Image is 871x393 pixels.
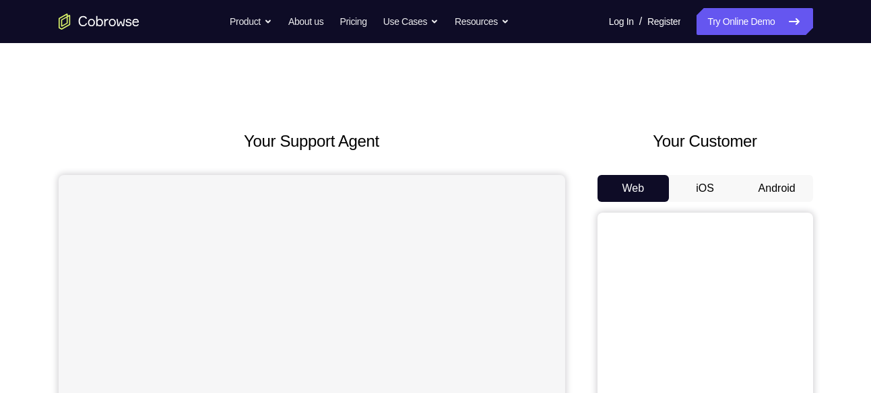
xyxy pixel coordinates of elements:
[598,129,813,153] h2: Your Customer
[697,8,812,35] a: Try Online Demo
[647,8,680,35] a: Register
[288,8,323,35] a: About us
[741,175,813,202] button: Android
[230,8,272,35] button: Product
[59,129,565,153] h2: Your Support Agent
[598,175,670,202] button: Web
[383,8,439,35] button: Use Cases
[340,8,366,35] a: Pricing
[609,8,634,35] a: Log In
[59,13,139,30] a: Go to the home page
[669,175,741,202] button: iOS
[639,13,642,30] span: /
[455,8,509,35] button: Resources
